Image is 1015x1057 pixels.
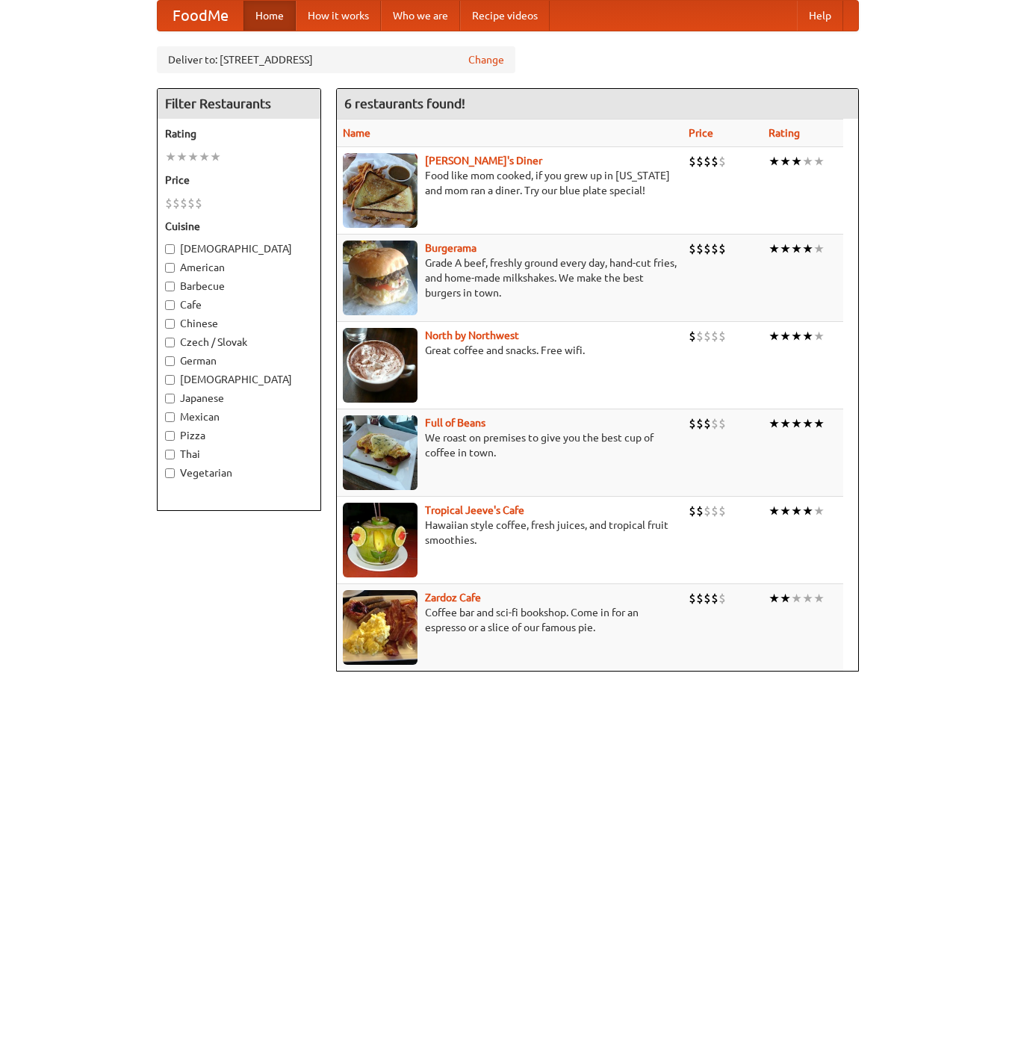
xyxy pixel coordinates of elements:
[165,468,175,478] input: Vegetarian
[165,173,313,187] h5: Price
[780,590,791,607] li: ★
[797,1,843,31] a: Help
[165,297,313,312] label: Cafe
[769,241,780,257] li: ★
[780,503,791,519] li: ★
[173,195,180,211] li: $
[176,149,187,165] li: ★
[718,590,726,607] li: $
[425,504,524,516] a: Tropical Jeeve's Cafe
[187,195,195,211] li: $
[718,503,726,519] li: $
[791,241,802,257] li: ★
[769,328,780,344] li: ★
[425,242,477,254] a: Burgerama
[769,503,780,519] li: ★
[813,153,825,170] li: ★
[165,244,175,254] input: [DEMOGRAPHIC_DATA]
[769,590,780,607] li: ★
[696,415,704,432] li: $
[791,328,802,344] li: ★
[689,415,696,432] li: $
[344,96,465,111] ng-pluralize: 6 restaurants found!
[180,195,187,211] li: $
[381,1,460,31] a: Who we are
[296,1,381,31] a: How it works
[696,590,704,607] li: $
[813,241,825,257] li: ★
[769,153,780,170] li: ★
[343,241,418,315] img: burgerama.jpg
[468,52,504,67] a: Change
[165,126,313,141] h5: Rating
[343,605,677,635] p: Coffee bar and sci-fi bookshop. Come in for an espresso or a slice of our famous pie.
[343,415,418,490] img: beans.jpg
[711,415,718,432] li: $
[802,415,813,432] li: ★
[689,127,713,139] a: Price
[165,391,313,406] label: Japanese
[165,335,313,350] label: Czech / Slovak
[718,241,726,257] li: $
[791,415,802,432] li: ★
[165,219,313,234] h5: Cuisine
[165,300,175,310] input: Cafe
[199,149,210,165] li: ★
[165,450,175,459] input: Thai
[802,241,813,257] li: ★
[704,590,711,607] li: $
[165,338,175,347] input: Czech / Slovak
[165,431,175,441] input: Pizza
[425,592,481,604] a: Zardoz Cafe
[343,255,677,300] p: Grade A beef, freshly ground every day, hand-cut fries, and home-made milkshakes. We make the bes...
[813,590,825,607] li: ★
[802,503,813,519] li: ★
[689,590,696,607] li: $
[165,260,313,275] label: American
[711,590,718,607] li: $
[243,1,296,31] a: Home
[165,282,175,291] input: Barbecue
[689,503,696,519] li: $
[425,329,519,341] b: North by Northwest
[165,149,176,165] li: ★
[711,241,718,257] li: $
[195,195,202,211] li: $
[711,328,718,344] li: $
[187,149,199,165] li: ★
[343,153,418,228] img: sallys.jpg
[165,263,175,273] input: American
[769,415,780,432] li: ★
[780,153,791,170] li: ★
[210,149,221,165] li: ★
[343,127,370,139] a: Name
[780,328,791,344] li: ★
[711,153,718,170] li: $
[813,328,825,344] li: ★
[165,372,313,387] label: [DEMOGRAPHIC_DATA]
[718,415,726,432] li: $
[165,412,175,422] input: Mexican
[813,503,825,519] li: ★
[343,590,418,665] img: zardoz.jpg
[791,503,802,519] li: ★
[343,430,677,460] p: We roast on premises to give you the best cup of coffee in town.
[802,153,813,170] li: ★
[157,46,515,73] div: Deliver to: [STREET_ADDRESS]
[165,409,313,424] label: Mexican
[802,328,813,344] li: ★
[704,415,711,432] li: $
[696,153,704,170] li: $
[718,153,726,170] li: $
[718,328,726,344] li: $
[696,241,704,257] li: $
[165,465,313,480] label: Vegetarian
[791,153,802,170] li: ★
[780,415,791,432] li: ★
[165,428,313,443] label: Pizza
[158,1,243,31] a: FoodMe
[165,353,313,368] label: German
